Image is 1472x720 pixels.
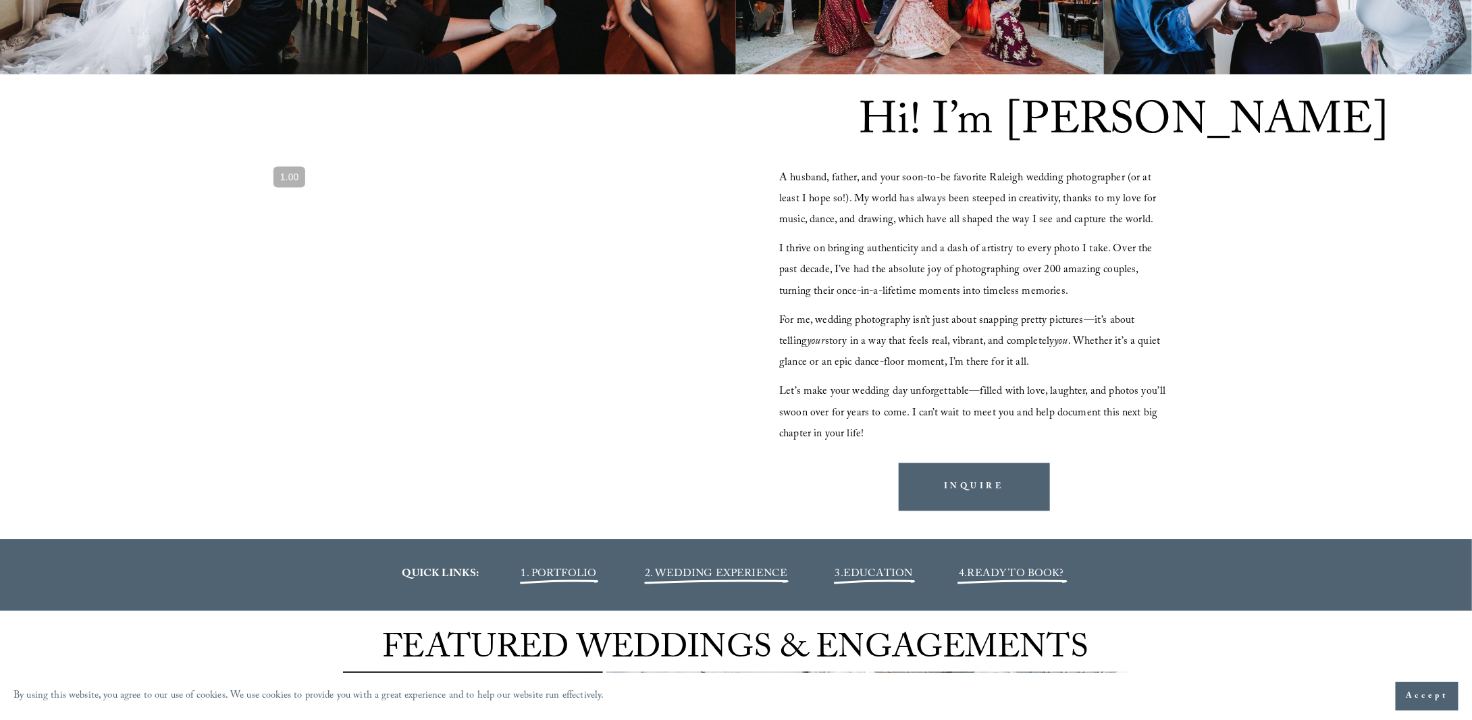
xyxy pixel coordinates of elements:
[807,333,825,351] em: your
[645,565,787,584] a: 2. WEDDING EXPERIENCE
[779,240,1155,301] span: I thrive on bringing authenticity and a dash of artistry to every photo I take. Over the past dec...
[1055,333,1068,351] em: you
[899,463,1050,511] a: INQUIRE
[779,312,1163,372] span: For me, wedding photography isn’t just about snapping pretty pictures—it’s about telling story in...
[382,623,1088,679] span: FEATURED WEDDINGS & ENGAGEMENTS
[843,565,912,584] a: EDUCATION
[1396,682,1458,711] button: Accept
[960,565,968,584] span: 4.
[779,383,1169,443] span: Let’s make your wedding day unforgettable—filled with love, laughter, and photos you’ll swoon ove...
[779,170,1159,230] span: A husband, father, and your soon-to-be favorite Raleigh wedding photographer (or at least I hope ...
[14,687,604,706] p: By using this website, you agree to our use of cookies. We use cookies to provide you with a grea...
[835,565,913,584] span: 3.
[402,565,479,584] strong: QUICK LINKS:
[1406,690,1448,703] span: Accept
[859,87,1390,163] span: Hi! I’m [PERSON_NAME]
[968,565,1064,584] a: READY TO BOOK?
[521,565,597,584] a: 1. PORTFOLIO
